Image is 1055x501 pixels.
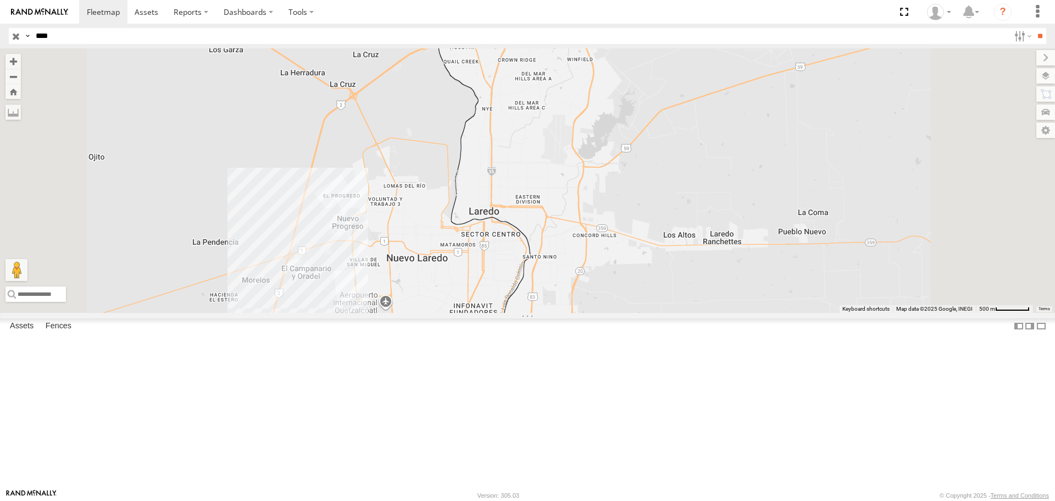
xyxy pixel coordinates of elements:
[923,4,955,20] div: Caseta Laredo TX
[6,490,57,501] a: Visit our Website
[1013,318,1024,334] label: Dock Summary Table to the Left
[5,84,21,99] button: Zoom Home
[11,8,68,16] img: rand-logo.svg
[896,306,973,312] span: Map data ©2025 Google, INEGI
[5,54,21,69] button: Zoom in
[991,492,1049,499] a: Terms and Conditions
[1039,306,1050,311] a: Terms
[1036,123,1055,138] label: Map Settings
[842,305,890,313] button: Keyboard shortcuts
[979,306,995,312] span: 500 m
[40,319,77,334] label: Fences
[4,319,39,334] label: Assets
[477,492,519,499] div: Version: 305.03
[940,492,1049,499] div: © Copyright 2025 -
[976,305,1033,313] button: Map Scale: 500 m per 59 pixels
[994,3,1012,21] i: ?
[5,69,21,84] button: Zoom out
[1024,318,1035,334] label: Dock Summary Table to the Right
[1010,28,1034,44] label: Search Filter Options
[1036,318,1047,334] label: Hide Summary Table
[5,104,21,120] label: Measure
[5,259,27,281] button: Drag Pegman onto the map to open Street View
[23,28,32,44] label: Search Query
